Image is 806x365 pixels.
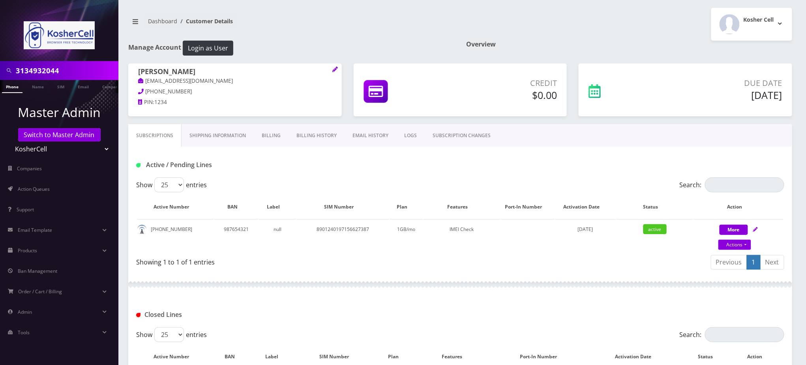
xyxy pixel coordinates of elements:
[297,219,389,251] td: 8901240197156627387
[680,177,784,192] label: Search:
[17,206,34,213] span: Support
[747,255,761,270] a: 1
[17,165,42,172] span: Companies
[181,43,233,52] a: Login as User
[183,41,233,56] button: Login as User
[449,89,557,101] h5: $0.00
[680,327,784,342] label: Search:
[18,268,57,274] span: Ban Management
[578,226,593,233] span: [DATE]
[98,80,125,92] a: Company
[720,225,748,235] button: More
[137,219,214,251] td: [PHONE_NUMBER]
[154,99,167,106] span: 1234
[501,196,555,218] th: Port-In Number: activate to sort column ascending
[705,177,784,192] input: Search:
[182,124,254,147] a: Shipping Information
[16,63,116,78] input: Search in Company
[53,80,68,92] a: SIM
[2,80,22,93] a: Phone
[28,80,48,92] a: Name
[136,163,141,168] img: Active / Pending Lines
[18,329,30,336] span: Tools
[24,21,95,49] img: KosherCell
[146,88,192,95] span: [PHONE_NUMBER]
[137,196,214,218] th: Active Number: activate to sort column ascending
[643,224,667,234] span: active
[711,255,747,270] a: Previous
[254,124,289,147] a: Billing
[657,89,782,101] h5: [DATE]
[449,77,557,89] p: Credit
[760,255,784,270] a: Next
[555,196,616,218] th: Activation Date: activate to sort column ascending
[705,327,784,342] input: Search:
[744,17,774,23] h2: Kosher Cell
[136,254,454,267] div: Showing 1 to 1 of 1 entries
[297,196,389,218] th: SIM Number: activate to sort column ascending
[18,128,101,142] a: Switch to Master Admin
[214,219,258,251] td: 987654321
[128,124,182,147] a: Subscriptions
[138,67,332,77] h1: [PERSON_NAME]
[214,196,258,218] th: BAN: activate to sort column ascending
[19,288,62,295] span: Order / Cart / Billing
[136,313,141,317] img: Closed Lines
[136,177,207,192] label: Show entries
[259,196,296,218] th: Label: activate to sort column ascending
[18,247,37,254] span: Products
[390,196,423,218] th: Plan: activate to sort column ascending
[137,225,147,235] img: default.png
[138,77,233,85] a: [EMAIL_ADDRESS][DOMAIN_NAME]
[18,227,52,233] span: Email Template
[148,17,177,25] a: Dashboard
[136,311,344,318] h1: Closed Lines
[711,8,792,41] button: Kosher Cell
[259,219,296,251] td: null
[657,77,782,89] p: Due Date
[424,223,500,235] div: IMEI Check
[138,99,154,106] a: PIN:
[466,41,792,48] h1: Overview
[345,124,396,147] a: EMAIL HISTORY
[424,196,500,218] th: Features: activate to sort column ascending
[154,327,184,342] select: Showentries
[18,186,50,192] span: Action Queues
[425,124,499,147] a: SUBSCRIPTION CHANGES
[617,196,693,218] th: Status: activate to sort column ascending
[177,17,233,25] li: Customer Details
[694,196,784,218] th: Action: activate to sort column ascending
[396,124,425,147] a: LOGS
[154,177,184,192] select: Showentries
[718,240,751,250] a: Actions
[18,309,32,315] span: Admin
[128,13,454,35] nav: breadcrumb
[136,161,344,169] h1: Active / Pending Lines
[74,80,93,92] a: Email
[289,124,345,147] a: Billing History
[128,41,454,56] h1: Manage Account
[136,327,207,342] label: Show entries
[390,219,423,251] td: 1GB/mo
